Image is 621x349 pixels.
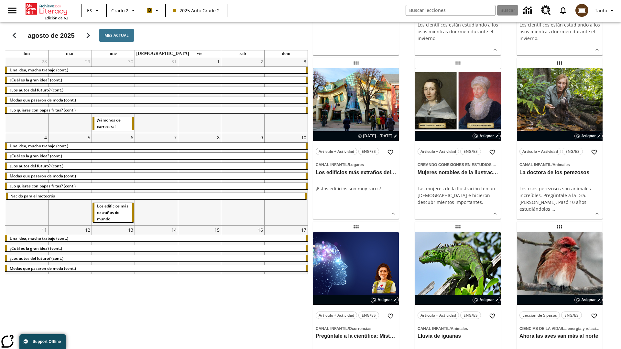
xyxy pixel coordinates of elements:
[109,5,140,16] button: Grado: Grado 2, Elige un grado
[418,325,498,332] span: Tema: Canal Infantil/Animales
[5,265,308,272] div: Modas que pasaron de moda (cont.)
[264,225,308,301] td: 17 de agosto de 2025
[561,326,562,331] span: /
[92,225,135,301] td: 13 de agosto de 2025
[87,7,92,14] span: ES
[316,185,396,192] div: ¡Estos edificios son muy raros!
[554,58,565,68] div: Lección arrastrable: La doctora de los perezosos
[385,146,396,158] button: Añadir a mis Favoritas
[5,235,308,242] div: Una idea, mucho trabajo (cont.)
[592,209,602,218] button: Ver más
[418,326,450,331] span: Canal Infantil
[144,5,163,16] button: Boost El color de la clase es anaranjado claro. Cambiar el color de la clase.
[418,148,459,155] button: Artículo + Actividad
[316,169,396,176] h3: Los edificios más extraños del mundo
[108,50,118,57] a: miércoles
[135,225,178,301] td: 14 de agosto de 2025
[10,143,68,149] span: Una idea, mucho trabajo (cont.)
[316,161,396,168] span: Tema: Canal Infantil/Lugares
[5,87,308,93] div: ¿Los autos del futuro? (cont.)
[575,4,588,17] img: avatar image
[135,133,178,225] td: 7 de agosto de 2025
[316,333,396,340] h3: Pregúntale a la científica: Misterios de la mente
[385,310,396,322] button: Añadir a mis Favoritas
[92,133,135,225] td: 6 de agosto de 2025
[111,7,128,14] span: Grado 2
[552,163,570,167] span: Animales
[595,7,607,14] span: Tauto
[473,297,501,303] button: Asignar Elegir fechas
[127,57,135,66] a: 30 de julio de 2025
[517,68,603,219] div: lesson details
[519,161,600,168] span: Tema: Canal Infantil/Animales
[178,57,221,133] td: 1 de agosto de 2025
[463,312,478,319] span: ENG/ES
[519,185,600,212] div: Los osos perezosos son animales increíbles. Pregúntale a la Dra. [PERSON_NAME]. Pasó 10 años estu...
[415,68,501,219] div: lesson details
[418,21,498,42] p: Los científicos están estudiando a los osos mientras duermen durante el invierno.
[5,67,308,73] div: Una idea, mucho trabajo (cont.)
[6,193,307,199] div: Nacido para el motocrós
[264,57,308,133] td: 3 de agosto de 2025
[479,297,494,303] span: Asignar
[351,58,361,68] div: Lección arrastrable: Los edificios más extraños del mundo
[316,163,348,167] span: Canal Infantil
[195,50,203,57] a: viernes
[418,312,459,319] button: Artículo + Actividad
[40,226,48,234] a: 11 de agosto de 2025
[420,312,456,319] span: Artículo + Actividad
[170,226,178,234] a: 14 de agosto de 2025
[316,312,357,319] button: Artículo + Actividad
[10,163,63,169] span: ¿Los autos del futuro? (cont.)
[5,183,308,189] div: ¿Lo quieres con papas fritas? (cont.)
[418,169,498,176] h3: Mujeres notables de la Ilustración
[65,50,75,57] a: martes
[26,2,68,20] div: Portada
[10,246,62,251] span: ¿Cuál es la gran idea? (cont.)
[97,203,128,222] span: Los edificios más extraños del mundo
[213,226,221,234] a: 15 de agosto de 2025
[10,193,55,199] span: Nacido para el motocrós
[5,77,308,83] div: ¿Cuál es la gran idea? (cont.)
[5,153,308,159] div: ¿Cuál es la gran idea? (cont.)
[519,21,600,42] p: Los científicos están estudiando a los osos mientras duermen durante el invierno.
[3,1,22,20] button: Abrir el menú lateral
[5,107,308,113] div: ¿Lo quieres con papas fritas? (cont.)
[319,148,354,155] span: Artículo + Actividad
[10,87,63,93] span: ¿Los autos del futuro? (cont.)
[178,225,221,301] td: 15 de agosto de 2025
[5,225,49,301] td: 11 de agosto de 2025
[519,169,600,176] h3: La doctora de los perezosos
[10,266,76,271] span: Modas que pasaron de moda (cont.)
[129,133,135,142] a: 6 de agosto de 2025
[173,7,220,14] span: 2025 Auto Grade 2
[33,339,61,344] span: Support Offline
[351,222,361,232] div: Lección arrastrable: Pregúntale a la científica: Misterios de la mente
[256,226,264,234] a: 16 de agosto de 2025
[238,50,247,57] a: sábado
[490,209,500,218] button: Ver más
[519,326,561,331] span: Ciencias de la Vida
[348,163,349,167] span: /
[5,143,308,149] div: Una idea, mucho trabajo (cont.)
[522,148,558,155] span: Artículo + Actividad
[555,2,572,19] a: Notificaciones
[135,50,191,57] a: jueves
[5,173,308,179] div: Modas que pasaron de moda (cont.)
[316,148,357,155] button: Artículo + Actividad
[5,245,308,252] div: ¿Cuál es la gran idea? (cont.)
[173,133,178,142] a: 7 de agosto de 2025
[10,256,63,261] span: ¿Los autos del futuro? (cont.)
[377,297,392,303] span: Asignar
[592,5,618,16] button: Perfil/Configuración
[358,148,379,155] button: ENG/ES
[10,183,76,189] span: ¿Lo quieres con papas fritas? (cont.)
[574,297,603,303] button: Asignar Elegir fechas
[86,133,92,142] a: 5 de agosto de 2025
[10,77,62,83] span: ¿Cuál es la gran idea? (cont.)
[522,312,557,319] span: Lección de 5 pasos
[40,57,48,66] a: 28 de julio de 2025
[453,58,463,68] div: Lección arrastrable: Mujeres notables de la Ilustración
[221,225,265,301] td: 16 de agosto de 2025
[564,312,579,319] span: ENG/ES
